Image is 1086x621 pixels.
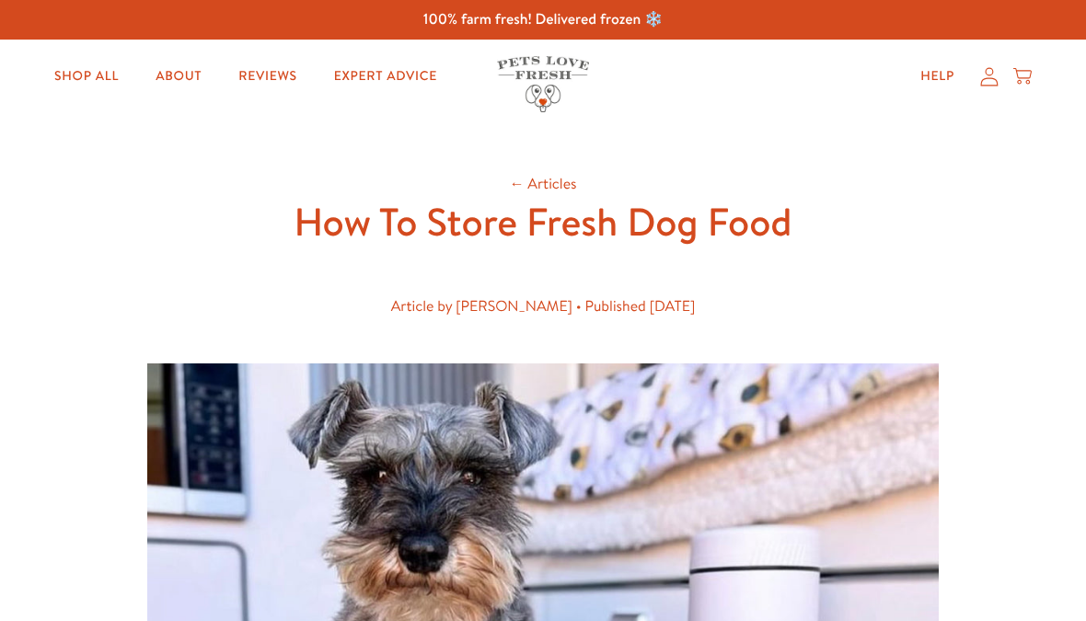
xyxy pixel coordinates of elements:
a: Help [906,58,969,95]
a: Expert Advice [319,58,452,95]
a: About [141,58,216,95]
a: Shop All [40,58,133,95]
a: Reviews [224,58,311,95]
a: ← Articles [509,174,576,194]
div: Article by [PERSON_NAME] • Published [DATE] [278,294,808,319]
h1: How To Store Fresh Dog Food [248,197,838,247]
img: Pets Love Fresh [497,56,589,112]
